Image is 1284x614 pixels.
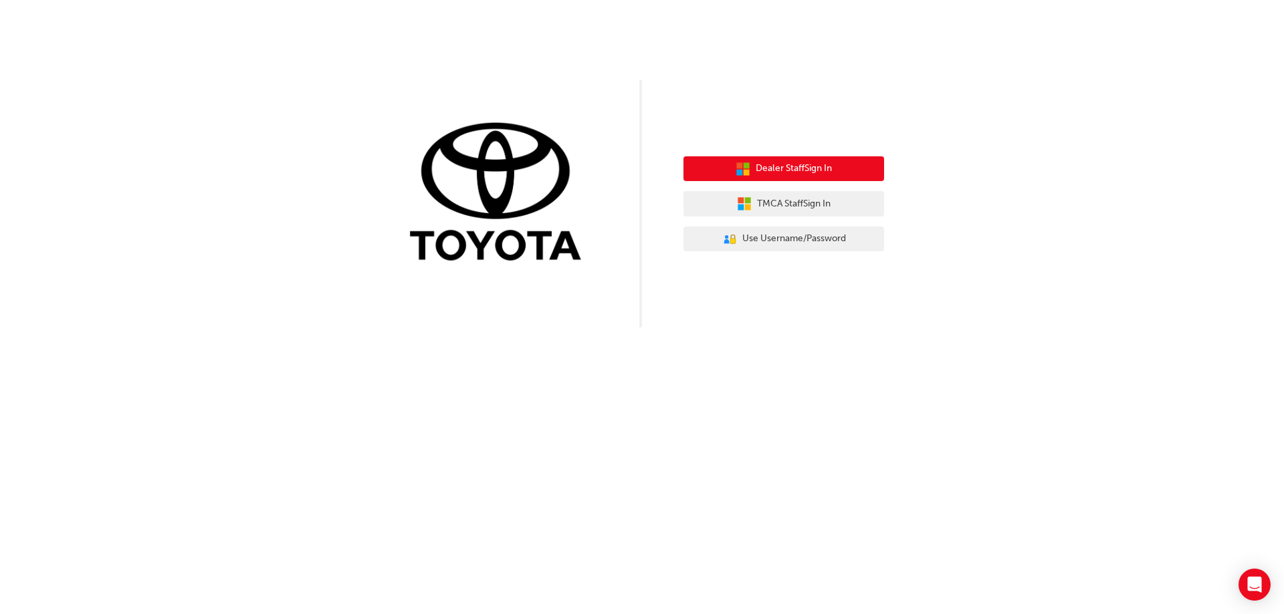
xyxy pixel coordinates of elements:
[756,161,832,176] span: Dealer Staff Sign In
[742,231,846,247] span: Use Username/Password
[757,196,831,212] span: TMCA Staff Sign In
[1239,569,1271,601] div: Open Intercom Messenger
[400,120,601,267] img: Trak
[683,156,884,182] button: Dealer StaffSign In
[683,226,884,252] button: Use Username/Password
[683,191,884,216] button: TMCA StaffSign In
